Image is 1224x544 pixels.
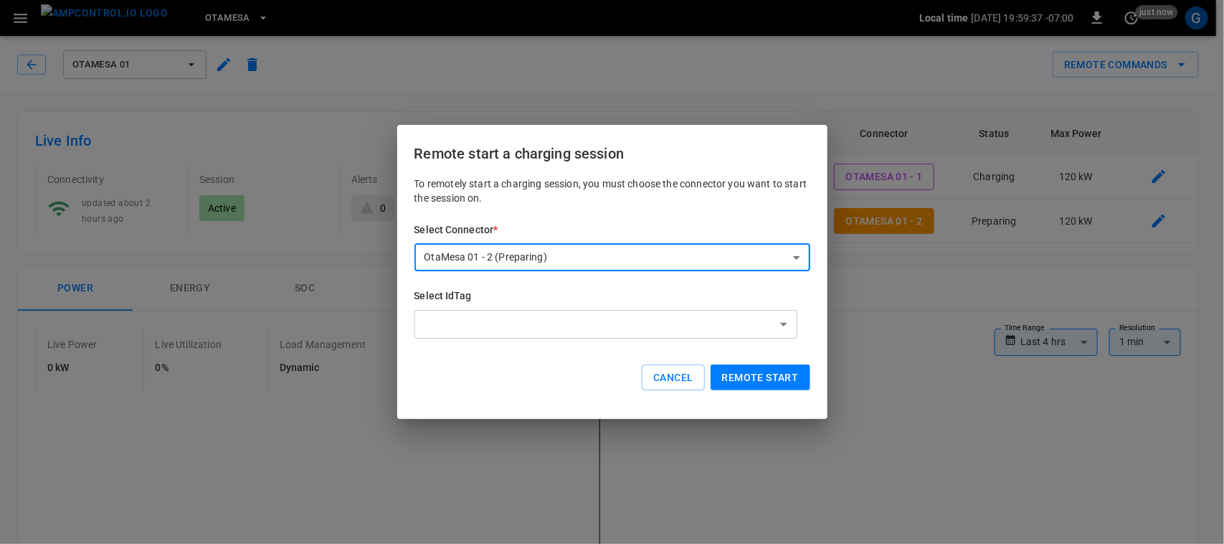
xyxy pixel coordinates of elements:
[711,365,810,391] button: Remote start
[414,142,810,165] h6: Remote start a charging session
[414,289,810,304] h6: Select IdTag
[414,222,810,238] h6: Select Connector
[414,177,810,205] p: To remotely start a charging session, you must choose the connector you want to start the session...
[642,365,704,391] button: Cancel
[414,244,810,271] div: OtaMesa 01 - 2 (Preparing)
